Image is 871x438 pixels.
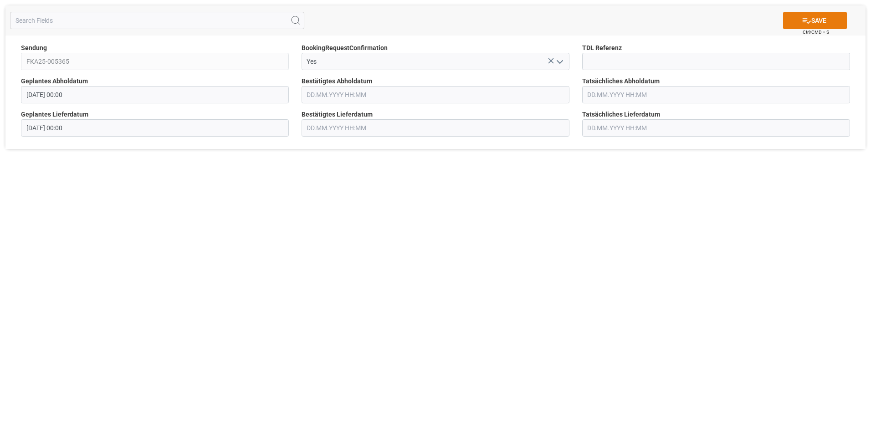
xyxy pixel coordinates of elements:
[582,76,660,86] span: Tatsächliches Abholdatum
[302,110,373,119] span: Bestätigtes Lieferdatum
[302,76,372,86] span: Bestätigtes Abholdatum
[582,86,850,103] input: DD.MM.YYYY HH:MM
[582,119,850,137] input: DD.MM.YYYY HH:MM
[803,29,829,36] span: Ctrl/CMD + S
[552,55,566,69] button: open menu
[783,12,847,29] button: SAVE
[21,76,88,86] span: Geplantes Abholdatum
[302,43,388,53] span: BookingRequestConfirmation
[582,110,660,119] span: Tatsächliches Lieferdatum
[302,119,569,137] input: DD.MM.YYYY HH:MM
[21,86,289,103] input: DD.MM.YYYY HH:MM
[582,43,622,53] span: TDL Referenz
[302,86,569,103] input: DD.MM.YYYY HH:MM
[10,12,304,29] input: Search Fields
[21,43,47,53] span: Sendung
[21,110,88,119] span: Geplantes Lieferdatum
[21,119,289,137] input: DD.MM.YYYY HH:MM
